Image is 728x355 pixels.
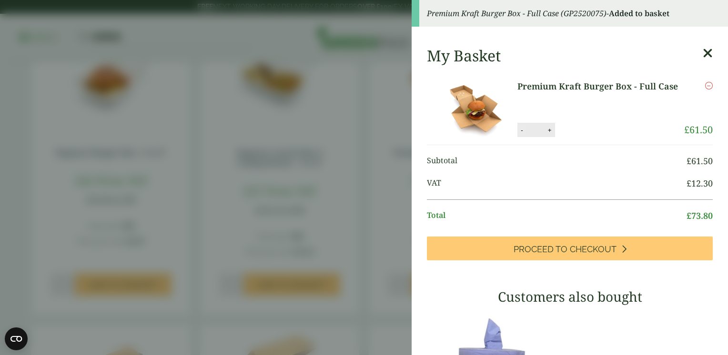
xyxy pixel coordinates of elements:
[427,8,607,19] em: Premium Kraft Burger Box - Full Case (GP2520075)
[427,177,687,190] span: VAT
[684,123,689,136] span: £
[514,244,617,255] span: Proceed to Checkout
[687,155,713,167] bdi: 61.50
[517,80,681,93] a: Premium Kraft Burger Box - Full Case
[427,237,713,260] a: Proceed to Checkout
[687,210,691,221] span: £
[427,155,687,168] span: Subtotal
[687,177,713,189] bdi: 12.30
[427,209,687,222] span: Total
[684,123,713,136] bdi: 61.50
[705,80,713,91] a: Remove this item
[545,126,555,134] button: +
[687,177,691,189] span: £
[5,327,28,350] button: Open CMP widget
[687,210,713,221] bdi: 73.80
[427,47,501,65] h2: My Basket
[609,8,669,19] strong: Added to basket
[518,126,526,134] button: -
[427,289,713,305] h3: Customers also bought
[687,155,691,167] span: £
